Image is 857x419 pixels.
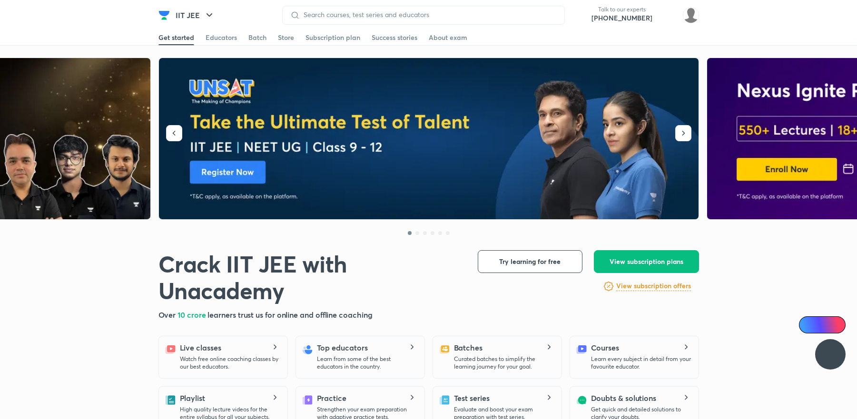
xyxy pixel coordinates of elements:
[158,310,178,320] span: Over
[300,11,557,19] input: Search courses, test series and educators
[454,392,490,404] h5: Test series
[278,33,294,42] div: Store
[610,257,683,266] span: View subscription plans
[317,355,417,370] p: Learn from some of the best educators in the country.
[372,33,417,42] div: Success stories
[248,30,266,45] a: Batch
[805,321,812,329] img: Icon
[206,30,237,45] a: Educators
[207,310,372,320] span: learners trust us for online and offline coaching
[616,281,691,291] h6: View subscription offers
[815,321,840,329] span: Ai Doubts
[429,30,467,45] a: About exam
[180,392,205,404] h5: Playlist
[158,30,194,45] a: Get started
[616,281,691,292] a: View subscription offers
[591,355,691,370] p: Learn every subject in detail from your favourite educator.
[170,6,221,25] button: IIT JEE
[372,30,417,45] a: Success stories
[305,30,360,45] a: Subscription plan
[206,33,237,42] div: Educators
[317,342,368,353] h5: Top educators
[454,355,554,370] p: Curated batches to simplify the learning journey for your goal.
[683,7,699,23] img: Aayush Kumar Jha
[591,6,652,13] p: Talk to our experts
[591,13,652,23] a: [PHONE_NUMBER]
[572,6,591,25] img: call-us
[278,30,294,45] a: Store
[177,310,207,320] span: 10 crore
[499,257,561,266] span: Try learning for free
[429,33,467,42] div: About exam
[158,250,463,303] h1: Crack IIT JEE with Unacademy
[591,392,657,404] h5: Doubts & solutions
[158,33,194,42] div: Get started
[317,392,346,404] h5: Practice
[180,355,280,370] p: Watch free online coaching classes by our best educators.
[180,342,221,353] h5: Live classes
[594,250,699,273] button: View subscription plans
[660,8,675,23] img: avatar
[825,349,836,360] img: ttu
[478,250,582,273] button: Try learning for free
[248,33,266,42] div: Batch
[158,10,170,21] img: Company Logo
[591,342,619,353] h5: Courses
[799,316,846,333] a: Ai Doubts
[454,342,483,353] h5: Batches
[305,33,360,42] div: Subscription plan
